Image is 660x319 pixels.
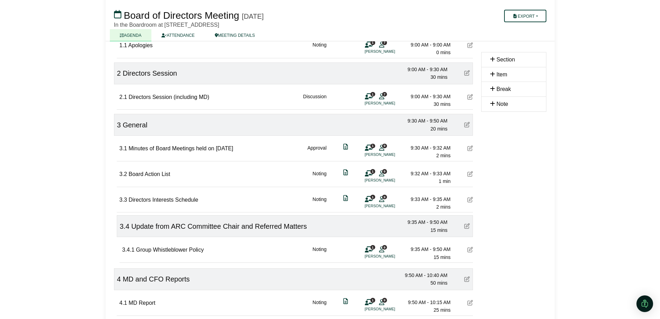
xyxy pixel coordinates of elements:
span: 3.1 [120,145,127,151]
span: Break [496,86,511,92]
span: Group Whistleblower Policy [136,247,204,253]
span: 1 [370,245,375,250]
a: MEETING DETAILS [205,29,265,41]
span: 9 [382,195,387,199]
span: 1 min [439,178,450,184]
div: Open Intercom Messenger [636,295,653,312]
div: 9:30 AM - 9:50 AM [399,117,448,125]
div: [DATE] [242,12,264,20]
span: 50 mins [430,280,447,286]
span: 7 [382,40,387,45]
span: 1 [370,195,375,199]
li: [PERSON_NAME] [365,306,417,312]
li: [PERSON_NAME] [365,100,417,106]
span: 2 [117,69,121,77]
span: Apologies [128,42,152,48]
span: Board of Directors Meeting [124,10,239,21]
span: In the Boardroom at [STREET_ADDRESS] [114,22,219,28]
span: 2 mins [436,204,450,210]
span: 1 [370,40,375,45]
span: 2.1 [120,94,127,100]
span: Directors Interests Schedule [129,197,198,203]
li: [PERSON_NAME] [365,49,417,54]
span: 4 [117,275,121,283]
span: 20 mins [430,126,447,132]
div: 9:50 AM - 10:40 AM [399,271,448,279]
span: 3.4.1 [122,247,135,253]
span: 15 mins [430,227,447,233]
a: ATTENDANCE [151,29,204,41]
li: [PERSON_NAME] [365,152,417,158]
li: [PERSON_NAME] [365,253,417,259]
span: 1.1 [120,42,127,48]
div: 9:00 AM - 9:00 AM [402,41,451,49]
div: Noting [313,299,326,314]
span: 9 [382,245,387,250]
span: 3.4 [120,223,130,230]
span: 9 [382,144,387,148]
div: 9:32 AM - 9:33 AM [402,170,451,177]
li: [PERSON_NAME] [365,203,417,209]
div: Noting [313,41,326,57]
span: MD Report [129,300,155,306]
span: Board Action List [129,171,170,177]
span: Section [496,57,515,62]
div: Approval [307,144,326,160]
span: 3.2 [120,171,127,177]
button: Export [504,10,546,22]
div: 9:00 AM - 9:30 AM [399,66,448,73]
span: 4.1 [120,300,127,306]
span: 1 [370,92,375,96]
div: Noting [313,245,326,261]
span: 7 [382,92,387,96]
span: MD and CFO Reports [123,275,190,283]
div: 9:00 AM - 9:30 AM [402,93,451,100]
span: 3 [117,121,121,129]
span: 1 [370,169,375,174]
span: Directors Session [123,69,177,77]
span: Minutes of Board Meetings held on [DATE] [129,145,233,151]
div: 9:35 AM - 9:50 AM [402,245,451,253]
span: 1 [370,298,375,302]
span: 15 mins [433,254,450,260]
span: Note [496,101,508,107]
span: 3.3 [120,197,127,203]
span: Directors Session (including MD) [129,94,209,100]
span: 1 [370,144,375,148]
div: 9:35 AM - 9:50 AM [399,218,448,226]
span: 25 mins [433,307,450,313]
li: [PERSON_NAME] [365,177,417,183]
div: Discussion [303,93,327,108]
div: 9:33 AM - 9:35 AM [402,195,451,203]
span: General [123,121,147,129]
div: 9:50 AM - 10:15 AM [402,299,451,306]
span: Item [496,72,507,77]
span: 30 mins [433,101,450,107]
span: Update from ARC Committee Chair and Referred Matters [131,223,307,230]
a: AGENDA [110,29,152,41]
span: 9 [382,298,387,302]
span: 30 mins [430,74,447,80]
div: Noting [313,195,326,211]
div: 9:30 AM - 9:32 AM [402,144,451,152]
div: Noting [313,170,326,185]
span: 0 mins [436,50,450,55]
span: 2 mins [436,153,450,158]
span: 9 [382,169,387,174]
